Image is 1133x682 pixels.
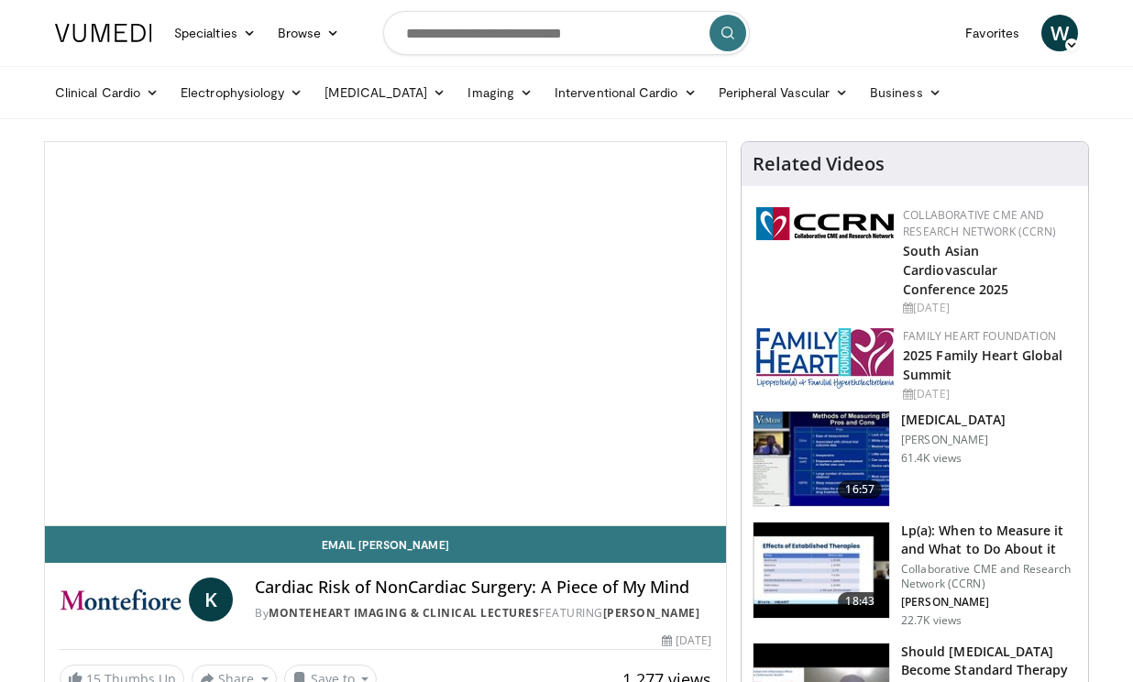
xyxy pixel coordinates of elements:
p: 61.4K views [901,451,962,466]
a: [PERSON_NAME] [603,605,700,621]
a: Clinical Cardio [44,74,170,111]
a: Peripheral Vascular [708,74,859,111]
img: 96363db5-6b1b-407f-974b-715268b29f70.jpeg.150x105_q85_autocrop_double_scale_upscale_version-0.2.jpg [756,328,894,389]
div: [DATE] [903,386,1073,402]
img: a04ee3ba-8487-4636-b0fb-5e8d268f3737.png.150x105_q85_autocrop_double_scale_upscale_version-0.2.png [756,207,894,240]
a: W [1041,15,1078,51]
a: Business [859,74,952,111]
h4: Cardiac Risk of NonCardiac Surgery: A Piece of My Mind [255,577,711,598]
h3: Lp(a): When to Measure it and What to Do About it [901,522,1077,558]
div: By FEATURING [255,605,711,621]
p: 22.7K views [901,613,962,628]
a: [MEDICAL_DATA] [313,74,456,111]
p: Collaborative CME and Research Network (CCRN) [901,562,1077,591]
a: South Asian Cardiovascular Conference 2025 [903,242,1009,298]
span: 16:57 [838,480,882,499]
a: Collaborative CME and Research Network (CCRN) [903,207,1056,239]
a: MonteHeart Imaging & Clinical Lectures [269,605,539,621]
div: [DATE] [903,300,1073,316]
a: 16:57 [MEDICAL_DATA] [PERSON_NAME] 61.4K views [753,411,1077,508]
div: [DATE] [662,632,711,649]
a: 2025 Family Heart Global Summit [903,346,1062,383]
img: VuMedi Logo [55,24,152,42]
a: 18:43 Lp(a): When to Measure it and What to Do About it Collaborative CME and Research Network (C... [753,522,1077,628]
a: K [189,577,233,621]
h4: Related Videos [753,153,885,175]
img: 7a20132b-96bf-405a-bedd-783937203c38.150x105_q85_crop-smart_upscale.jpg [753,522,889,618]
a: Family Heart Foundation [903,328,1056,344]
img: MonteHeart Imaging & Clinical Lectures [60,577,181,621]
img: a92b9a22-396b-4790-a2bb-5028b5f4e720.150x105_q85_crop-smart_upscale.jpg [753,412,889,507]
p: [PERSON_NAME] [901,433,1006,447]
a: Browse [267,15,351,51]
a: Interventional Cardio [544,74,708,111]
a: Email [PERSON_NAME] [45,526,726,563]
a: Imaging [456,74,544,111]
video-js: Video Player [45,142,726,526]
p: [PERSON_NAME] [901,595,1077,610]
input: Search topics, interventions [383,11,750,55]
a: Specialties [163,15,267,51]
a: Electrophysiology [170,74,313,111]
span: 18:43 [838,592,882,610]
h3: [MEDICAL_DATA] [901,411,1006,429]
a: Favorites [954,15,1030,51]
